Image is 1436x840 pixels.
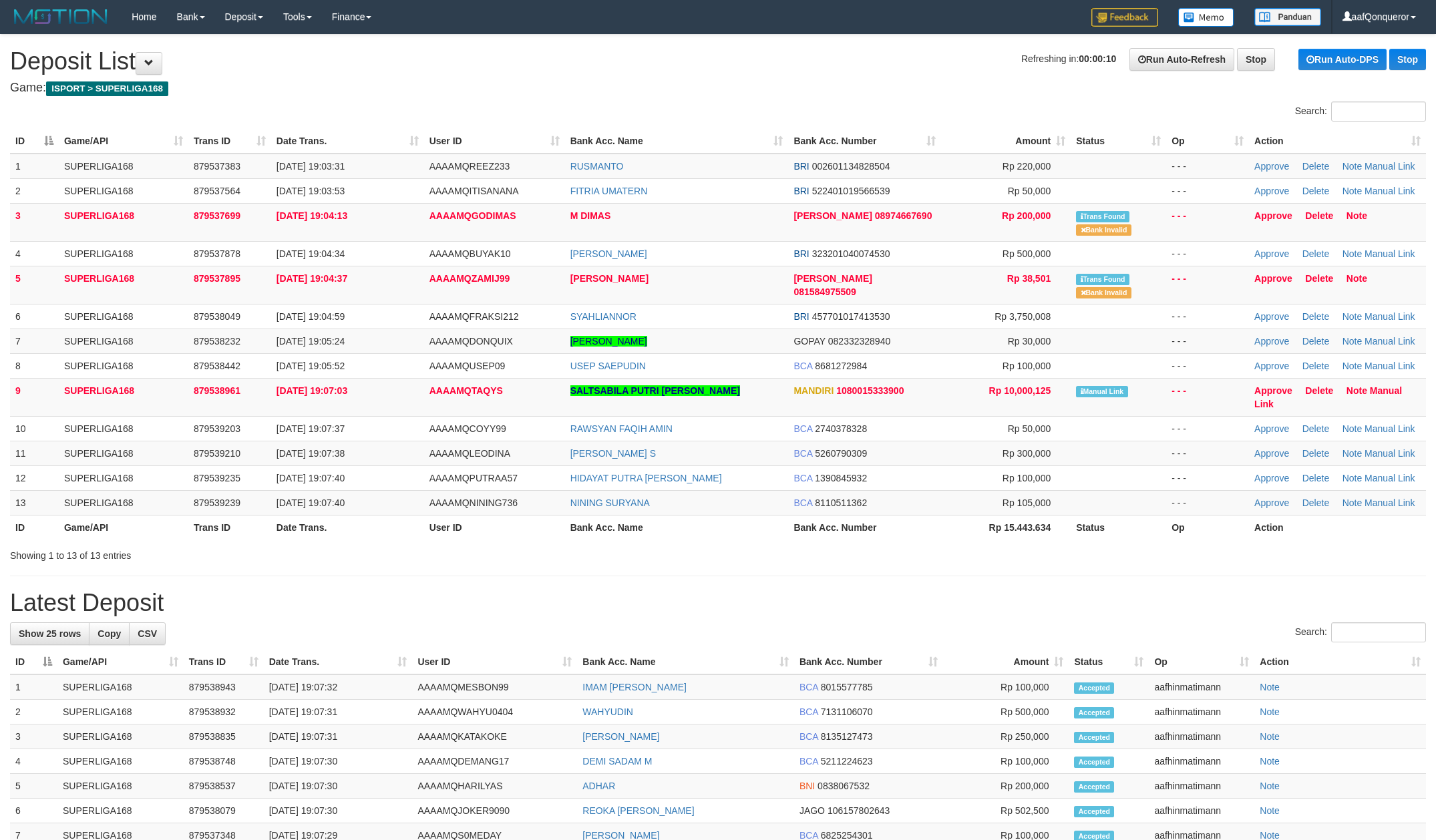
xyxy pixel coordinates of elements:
td: SUPERLIGA168 [59,203,188,241]
td: 1 [10,154,59,179]
span: 879537564 [194,186,240,196]
span: BCA [793,361,812,371]
a: Delete [1302,361,1329,371]
label: Search: [1295,101,1426,122]
a: [PERSON_NAME] S [570,448,656,459]
a: REOKA [PERSON_NAME] [582,805,694,816]
td: 1 [10,674,57,700]
span: 879539210 [194,448,240,459]
span: BRI [793,186,809,196]
td: SUPERLIGA168 [59,490,188,515]
th: Action: activate to sort column ascending [1254,650,1426,674]
a: Run Auto-DPS [1298,49,1387,70]
td: - - - [1166,178,1249,203]
td: aafhinmatimann [1149,700,1254,724]
span: [DATE] 19:03:53 [277,186,345,196]
td: 2 [10,178,59,203]
span: Accepted [1074,682,1114,694]
a: RUSMANTO [570,161,624,172]
td: - - - [1166,329,1249,353]
span: Show 25 rows [19,628,81,639]
a: Manual Link [1365,473,1415,483]
a: Stop [1237,48,1275,71]
span: Copy 082332328940 to clipboard [828,336,890,347]
a: WAHYUDIN [582,706,633,717]
a: Note [1342,448,1363,459]
td: Rp 100,000 [943,749,1069,774]
span: 879538442 [194,361,240,371]
a: Delete [1305,273,1333,284]
td: 5 [10,266,59,304]
th: Status [1071,515,1166,540]
span: 879538232 [194,336,240,347]
span: [DATE] 19:03:31 [277,161,345,172]
a: Manual Link [1365,311,1415,322]
td: 11 [10,441,59,465]
th: Op [1166,515,1249,540]
a: Copy [89,622,130,645]
td: 879538748 [184,749,264,774]
span: Copy 7131106070 to clipboard [821,706,873,717]
span: Copy 081584975509 to clipboard [793,286,856,297]
strong: 00:00:10 [1079,53,1116,64]
td: - - - [1166,353,1249,378]
span: ISPORT > SUPERLIGA168 [46,81,168,96]
input: Search: [1331,622,1426,642]
span: Rp 50,000 [1008,186,1051,196]
span: [DATE] 19:07:40 [277,473,345,483]
th: Trans ID: activate to sort column ascending [184,650,264,674]
td: SUPERLIGA168 [59,465,188,490]
td: - - - [1166,441,1249,465]
span: Copy 522401019566539 to clipboard [812,186,890,196]
img: panduan.png [1254,8,1321,26]
span: 879539235 [194,473,240,483]
span: [PERSON_NAME] [793,273,872,284]
th: Op: activate to sort column ascending [1149,650,1254,674]
td: [DATE] 19:07:32 [264,674,413,700]
span: Rp 100,000 [1003,473,1051,483]
span: BCA [793,448,812,459]
span: Copy 8110511362 to clipboard [815,497,867,508]
a: Note [1347,385,1367,396]
th: Bank Acc. Number: activate to sort column ascending [788,129,941,154]
a: DEMI SADAM M [582,756,652,767]
a: Note [1260,706,1280,717]
th: Bank Acc. Number [788,515,941,540]
th: Game/API [59,515,188,540]
a: Note [1342,423,1363,434]
span: AAAAMQTAQYS [429,385,503,396]
span: [DATE] 19:04:59 [277,311,345,322]
a: Approve [1254,273,1292,284]
td: SUPERLIGA168 [59,441,188,465]
td: [DATE] 19:07:30 [264,749,413,774]
a: Manual Link [1254,385,1402,409]
label: Search: [1295,622,1426,642]
a: Approve [1254,336,1289,347]
span: Copy 8015577785 to clipboard [821,682,873,692]
span: Copy 457701017413530 to clipboard [812,311,890,322]
span: [DATE] 19:04:37 [277,273,347,284]
span: Rp 300,000 [1003,448,1051,459]
a: ADHAR [582,781,615,791]
a: Note [1342,336,1363,347]
a: Note [1342,361,1363,371]
th: Status: activate to sort column ascending [1069,650,1149,674]
a: Note [1260,781,1280,791]
span: Rp 100,000 [1003,361,1051,371]
span: AAAAMQLEODINA [429,448,510,459]
span: Rp 3,750,008 [995,311,1051,322]
td: aafhinmatimann [1149,749,1254,774]
td: SUPERLIGA168 [59,178,188,203]
span: Copy 8135127473 to clipboard [821,731,873,742]
a: Approve [1254,361,1289,371]
span: BRI [793,248,809,259]
span: AAAAMQREEZ233 [429,161,510,172]
span: 879537699 [194,210,240,221]
td: SUPERLIGA168 [57,674,184,700]
h1: Deposit List [10,48,1426,75]
th: Game/API: activate to sort column ascending [59,129,188,154]
span: 879539203 [194,423,240,434]
span: AAAAMQPUTRAA57 [429,473,518,483]
th: Trans ID: activate to sort column ascending [188,129,271,154]
td: SUPERLIGA168 [59,154,188,179]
